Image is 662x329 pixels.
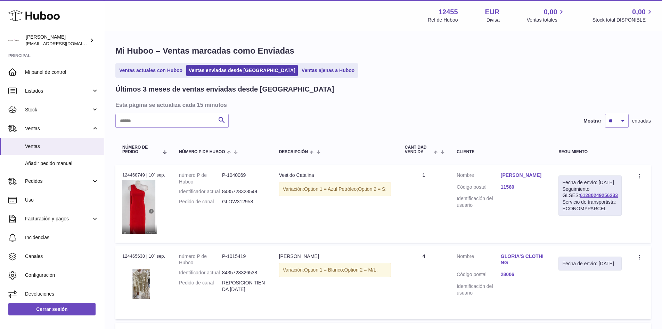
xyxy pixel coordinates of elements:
[583,118,601,124] label: Mostrar
[115,101,649,109] h3: Esta página se actualiza cada 15 minutos
[25,178,91,185] span: Pedidos
[115,85,334,94] h2: Últimos 3 meses de ventas enviadas desde [GEOGRAPHIC_DATA]
[457,271,501,280] dt: Código postal
[115,45,651,56] h1: Mi Huboo – Ventas marcadas como Enviadas
[439,7,458,17] strong: 12455
[398,246,450,320] td: 4
[527,7,565,23] a: 0,00 Ventas totales
[592,7,654,23] a: 0,00 Stock total DISPONIBLE
[562,199,618,212] div: Servicio de transportista: ECONOMYPARCEL
[179,253,222,266] dt: número P de Huboo
[304,267,344,273] span: Option 1 = Blanco;
[25,88,91,94] span: Listados
[179,188,222,195] dt: Identificador actual
[457,195,501,209] dt: Identificación del usuario
[501,271,545,278] a: 28006
[358,186,386,192] span: Option 2 = S;
[26,41,102,46] span: [EMAIL_ADDRESS][DOMAIN_NAME]
[398,165,450,243] td: 1
[179,172,222,185] dt: número P de Huboo
[8,303,96,315] a: Cerrar sesión
[25,143,99,150] span: Ventas
[8,35,19,46] img: pedidos@glowrias.com
[25,160,99,167] span: Añadir pedido manual
[562,179,618,186] div: Fecha de envío: [DATE]
[179,150,225,154] span: número P de Huboo
[457,283,501,296] dt: Identificación del usuario
[457,253,501,268] dt: Nombre
[527,17,565,23] span: Ventas totales
[25,216,91,222] span: Facturación y pagos
[544,7,557,17] span: 0,00
[117,65,185,76] a: Ventas actuales con Huboo
[26,34,88,47] div: [PERSON_NAME]
[299,65,357,76] a: Ventas ajenas a Huboo
[344,267,378,273] span: Option 2 = M/L;
[632,7,646,17] span: 0,00
[25,197,99,203] span: Uso
[122,172,165,178] div: 124468749 | 10º sep.
[222,198,265,205] dd: GLOW312958
[179,198,222,205] dt: Pedido de canal
[25,125,91,132] span: Ventas
[562,260,618,267] div: Fecha de envío: [DATE]
[222,269,265,276] dd: 8435728326538
[122,180,157,234] img: 24049.jpg
[304,186,358,192] span: Option 1 = Azul Petróleo;
[457,184,501,192] dt: Código postal
[457,150,545,154] div: Cliente
[122,145,159,154] span: Número de pedido
[222,188,265,195] dd: 8435728328549
[501,184,545,190] a: 11560
[25,69,99,76] span: Mi panel de control
[457,172,501,180] dt: Nombre
[122,261,157,311] img: 5022_1e8a4b23-59b5-4928-bcf0-ede2d8289a28.jpg
[501,253,545,266] a: GLORIA'S CLOTHING
[122,253,165,259] div: 124465638 | 10º sep.
[558,150,622,154] div: Seguimiento
[592,17,654,23] span: Stock total DISPONIBLE
[279,263,391,277] div: Variación:
[25,253,99,260] span: Canales
[279,150,308,154] span: Descripción
[279,172,391,179] div: Vestido Catalina
[25,291,99,297] span: Devoluciones
[580,193,618,198] a: 61280249256233
[487,17,500,23] div: Divisa
[179,269,222,276] dt: Identificador actual
[25,107,91,113] span: Stock
[222,280,265,293] dd: REPOSICIÓN TIENDA [DATE]
[25,234,99,241] span: Incidencias
[405,145,432,154] span: Cantidad vendida
[279,253,391,260] div: [PERSON_NAME]
[428,17,458,23] div: Ref de Huboo
[25,272,99,279] span: Configuración
[179,280,222,293] dt: Pedido de canal
[222,172,265,185] dd: P-1040069
[222,253,265,266] dd: P-1015419
[279,182,391,196] div: Variación:
[186,65,298,76] a: Ventas enviadas desde [GEOGRAPHIC_DATA]
[485,7,500,17] strong: EUR
[632,118,651,124] span: entradas
[558,175,622,216] div: Seguimiento GLSES:
[501,172,545,179] a: [PERSON_NAME]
